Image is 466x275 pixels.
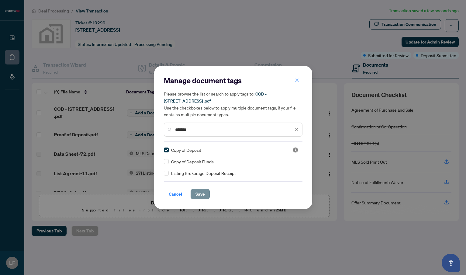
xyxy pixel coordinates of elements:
span: Save [195,189,205,199]
button: Save [191,189,210,199]
span: Copy of Deposit Funds [171,158,214,165]
button: Open asap [442,254,460,272]
span: Copy of Deposit [171,147,201,153]
h2: Manage document tags [164,76,302,85]
span: close [295,78,299,82]
span: Pending Review [292,147,299,153]
span: Listing Brokerage Deposit Receipt [171,170,236,176]
h5: Please browse the list or search to apply tags to: Use the checkboxes below to apply multiple doc... [164,90,302,118]
span: close [294,127,299,132]
span: Cancel [169,189,182,199]
img: status [292,147,299,153]
button: Cancel [164,189,187,199]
